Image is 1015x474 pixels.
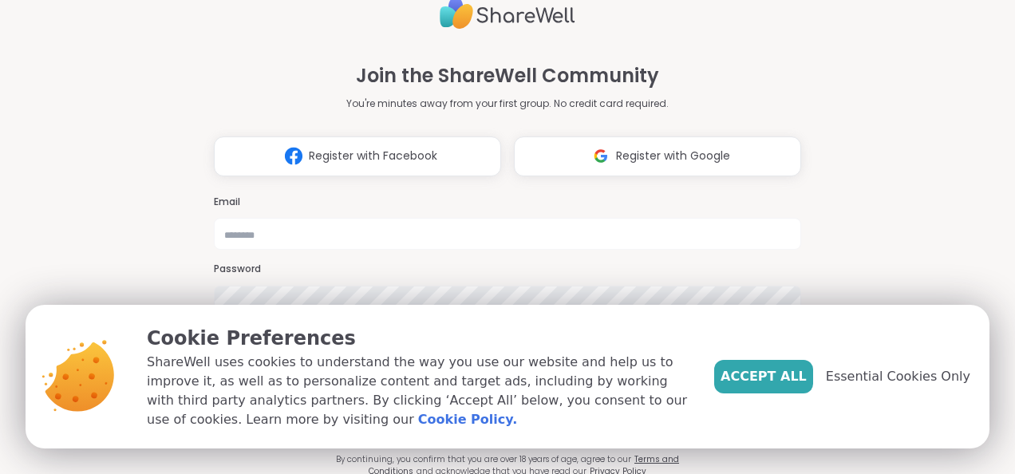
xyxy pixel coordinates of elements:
[714,360,813,393] button: Accept All
[418,410,517,429] a: Cookie Policy.
[356,61,659,90] h1: Join the ShareWell Community
[214,196,801,209] h3: Email
[278,141,309,171] img: ShareWell Logomark
[147,353,689,429] p: ShareWell uses cookies to understand the way you use our website and help us to improve it, as we...
[586,141,616,171] img: ShareWell Logomark
[616,148,730,164] span: Register with Google
[147,324,689,353] p: Cookie Preferences
[336,453,631,465] span: By continuing, you confirm that you are over 18 years of age, agree to our
[309,148,437,164] span: Register with Facebook
[721,367,807,386] span: Accept All
[826,367,970,386] span: Essential Cookies Only
[214,263,801,276] h3: Password
[346,97,669,111] p: You're minutes away from your first group. No credit card required.
[514,136,801,176] button: Register with Google
[214,136,501,176] button: Register with Facebook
